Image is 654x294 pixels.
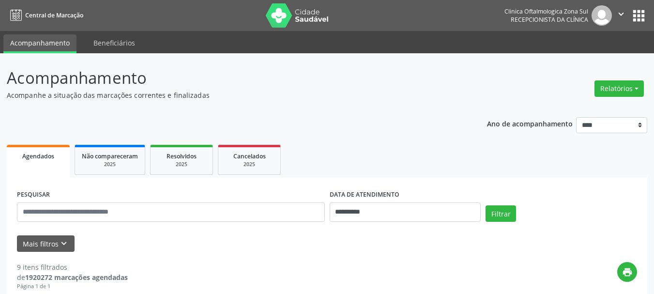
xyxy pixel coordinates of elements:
a: Beneficiários [87,34,142,51]
i: keyboard_arrow_down [59,238,69,249]
button:  [612,5,630,26]
span: Central de Marcação [25,11,83,19]
a: Acompanhamento [3,34,76,53]
span: Resolvidos [167,152,197,160]
i: print [622,267,633,278]
div: Página 1 de 1 [17,282,128,291]
label: DATA DE ATENDIMENTO [330,187,399,202]
button: print [617,262,637,282]
span: Recepcionista da clínica [511,15,588,24]
label: PESQUISAR [17,187,50,202]
p: Acompanhe a situação das marcações correntes e finalizadas [7,90,455,100]
img: img [592,5,612,26]
span: Cancelados [233,152,266,160]
span: Agendados [22,152,54,160]
div: Clinica Oftalmologica Zona Sul [504,7,588,15]
span: Não compareceram [82,152,138,160]
div: de [17,272,128,282]
button: apps [630,7,647,24]
a: Central de Marcação [7,7,83,23]
div: 2025 [157,161,206,168]
div: 9 itens filtrados [17,262,128,272]
p: Ano de acompanhamento [487,117,573,129]
strong: 1920272 marcações agendadas [25,273,128,282]
p: Acompanhamento [7,66,455,90]
div: 2025 [225,161,274,168]
button: Relatórios [594,80,644,97]
button: Mais filtroskeyboard_arrow_down [17,235,75,252]
i:  [616,9,626,19]
div: 2025 [82,161,138,168]
button: Filtrar [486,205,516,222]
